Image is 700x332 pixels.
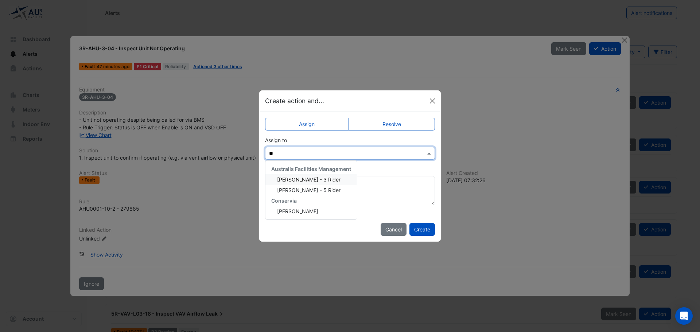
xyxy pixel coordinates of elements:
h5: Create action and... [265,96,324,106]
span: Australis Facilities Management [271,166,351,172]
ng-dropdown-panel: Options list [265,160,357,220]
button: Create [409,223,435,236]
span: [PERSON_NAME] - 3 Rider [277,176,341,183]
button: Cancel [381,223,407,236]
span: [PERSON_NAME] [277,208,318,214]
span: Conservia [271,198,297,204]
button: Close [427,95,438,106]
label: Assign to [265,136,287,144]
div: Open Intercom Messenger [675,307,693,325]
label: Assign [265,118,349,130]
span: [PERSON_NAME] - 5 Rider [277,187,341,193]
label: Resolve [349,118,435,130]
